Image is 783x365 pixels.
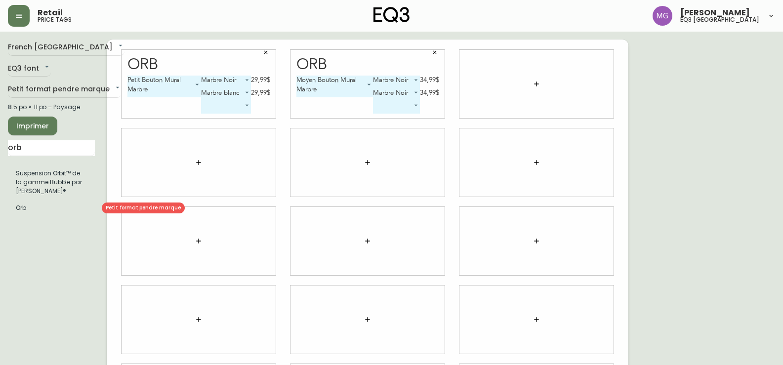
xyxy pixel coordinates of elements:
[420,88,439,97] div: 34,99$
[38,9,63,17] span: Retail
[680,9,750,17] span: [PERSON_NAME]
[373,88,419,101] div: Marbre Noir
[373,76,419,88] div: Marbre Noir
[251,76,270,84] div: 29,99$
[127,57,270,73] div: Orb
[373,7,410,23] img: logo
[680,17,759,23] h5: eq3 [GEOGRAPHIC_DATA]
[8,165,95,200] li: Petit format pendre marque
[420,76,439,84] div: 34,99$
[8,81,122,98] div: Petit format pendre marque
[8,103,95,112] div: 8.5 po × 11 po – Paysage
[653,6,672,26] img: de8837be2a95cd31bb7c9ae23fe16153
[251,88,270,97] div: 29,99$
[8,40,124,56] div: French [GEOGRAPHIC_DATA]
[8,117,57,135] button: Imprimer
[8,61,51,77] div: EQ3 font
[8,200,95,216] li: Orb
[201,76,250,88] div: Marbre Noir
[127,76,202,97] div: Petit Bouton Mural Marbre
[16,120,49,132] span: Imprimer
[296,57,439,73] div: Orb
[8,140,95,156] input: Recherche
[201,88,250,101] div: Marbre blanc
[38,17,72,23] h5: price tags
[296,76,373,97] div: Moyen Bouton Mural Marbre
